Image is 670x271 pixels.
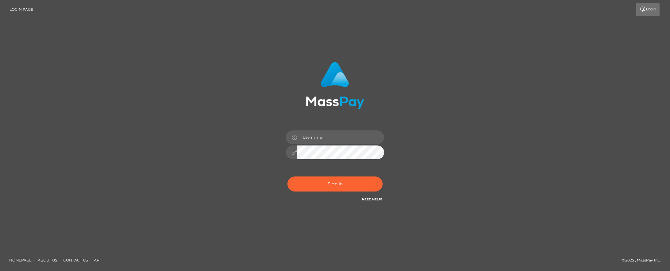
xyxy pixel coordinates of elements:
div: © 2025 , MassPay Inc. [622,257,665,264]
a: Need Help? [362,197,383,201]
a: API [92,255,103,265]
img: MassPay Login [306,62,364,109]
a: Homepage [7,255,34,265]
a: Login Page [10,3,33,16]
input: Username... [297,130,384,144]
button: Sign in [287,176,383,192]
a: Login [636,3,660,16]
a: About Us [35,255,60,265]
a: Contact Us [61,255,90,265]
